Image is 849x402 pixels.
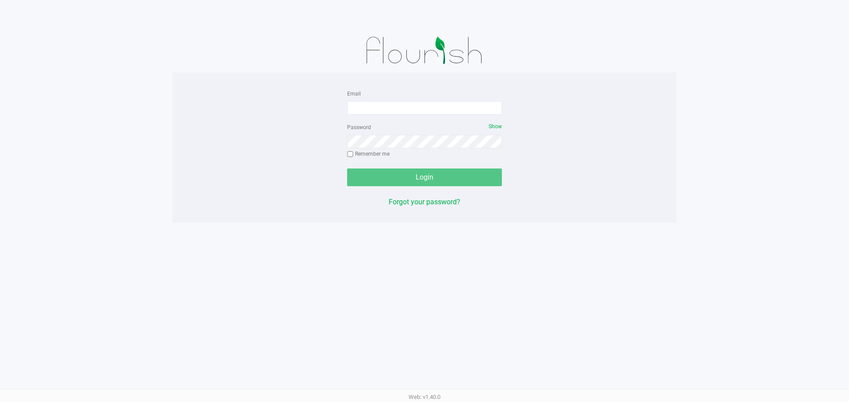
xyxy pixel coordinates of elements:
input: Remember me [347,151,353,157]
span: Show [489,123,502,130]
button: Forgot your password? [389,197,460,207]
label: Password [347,123,371,131]
span: Web: v1.40.0 [409,394,440,400]
label: Remember me [347,150,390,158]
label: Email [347,90,361,98]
